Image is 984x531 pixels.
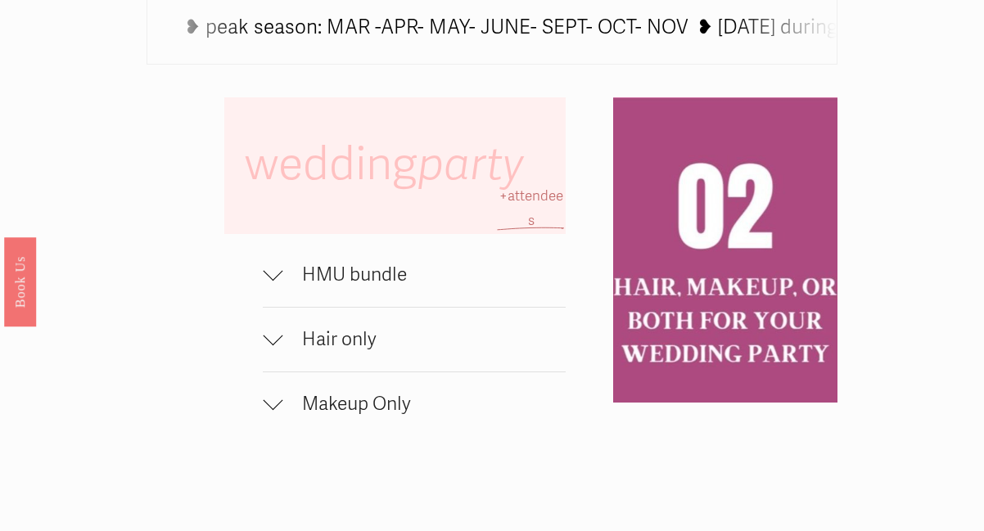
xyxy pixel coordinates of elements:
button: Hair only [263,308,565,371]
a: Book Us [4,236,36,326]
span: + [499,187,508,205]
span: Makeup Only [282,393,565,416]
span: wedding [245,137,535,192]
button: HMU bundle [263,243,565,307]
span: HMU bundle [282,263,565,286]
button: Makeup Only [263,372,565,436]
span: Hair only [282,328,565,351]
em: party [418,137,524,192]
span: attendees [508,187,563,230]
tspan: ❥ peak season: MAR -APR- MAY- JUNE- SEPT- OCT- NOV [184,15,688,39]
